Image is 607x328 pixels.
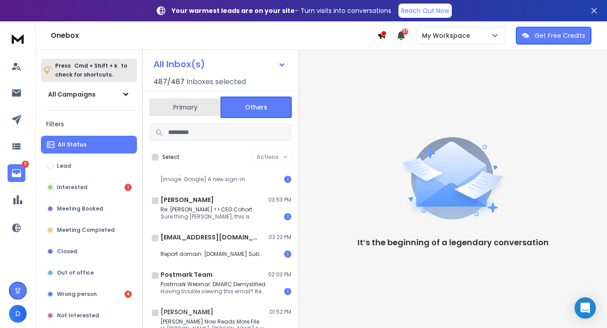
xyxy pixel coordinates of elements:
[41,307,137,324] button: Not Interested
[162,154,180,161] label: Select
[57,205,103,212] p: Meeting Booked
[41,157,137,175] button: Lead
[153,60,205,69] h1: All Inbox(s)
[41,264,137,282] button: Out of office
[268,196,291,203] p: 03:53 PM
[358,236,549,249] p: It’s the beginning of a legendary conversation
[125,184,132,191] div: 1
[161,281,267,288] p: Postmark Webinar: DMARC Demystified
[57,269,94,276] p: Out of office
[57,291,97,298] p: Wrong person
[41,221,137,239] button: Meeting Completed
[41,136,137,154] button: All Status
[161,318,267,325] p: [PERSON_NAME] Now Reads More File
[149,97,221,117] button: Primary
[284,176,291,183] div: 1
[57,227,115,234] p: Meeting Completed
[55,61,127,79] p: Press to check for shortcuts.
[172,6,391,15] p: – Turn visits into conversations
[269,234,291,241] p: 02:22 PM
[398,4,452,18] a: Reach Out Now
[161,251,267,258] p: Report domain: [DOMAIN_NAME] Submitter: [DOMAIN_NAME]
[161,176,245,183] p: [image: Google] A new sign-in
[221,97,292,118] button: Others
[41,243,137,260] button: Closed
[58,141,86,148] p: All Status
[48,90,96,99] h1: All Campaigns
[125,291,132,298] div: 4
[268,271,291,278] p: 02:02 PM
[161,233,258,242] h1: [EMAIL_ADDRESS][DOMAIN_NAME]
[269,308,291,316] p: 01:52 PM
[8,164,25,182] a: 5
[41,118,137,130] h3: Filters
[401,6,449,15] p: Reach Out Now
[516,27,591,45] button: Get Free Credits
[41,178,137,196] button: Interested1
[422,31,474,40] p: My Workspace
[284,251,291,258] div: 1
[22,161,29,168] p: 5
[575,297,596,319] div: Open Intercom Messenger
[161,308,213,316] h1: [PERSON_NAME]
[172,6,295,15] strong: Your warmest leads are on your site
[153,77,185,87] span: 487 / 487
[57,162,71,170] p: Lead
[41,200,137,218] button: Meeting Booked
[402,28,408,35] span: 27
[161,195,214,204] h1: [PERSON_NAME]
[186,77,246,87] h3: Inboxes selected
[535,31,585,40] p: Get Free Credits
[57,312,99,319] p: Not Interested
[41,285,137,303] button: Wrong person4
[161,288,267,295] p: Having trouble viewing this email? Read
[51,30,377,41] h1: Onebox
[284,213,291,220] div: 1
[146,55,293,73] button: All Inbox(s)
[73,61,119,71] span: Cmd + Shift + k
[284,288,291,295] div: 1
[9,30,27,47] img: logo
[57,184,88,191] p: Interested
[161,206,252,213] p: Re: [PERSON_NAME] <> CEO Cohort
[161,213,252,220] p: Sure thing [PERSON_NAME], this is
[41,85,137,103] button: All Campaigns
[161,270,213,279] h1: Postmark Team
[9,305,27,323] button: D
[57,248,77,255] p: Closed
